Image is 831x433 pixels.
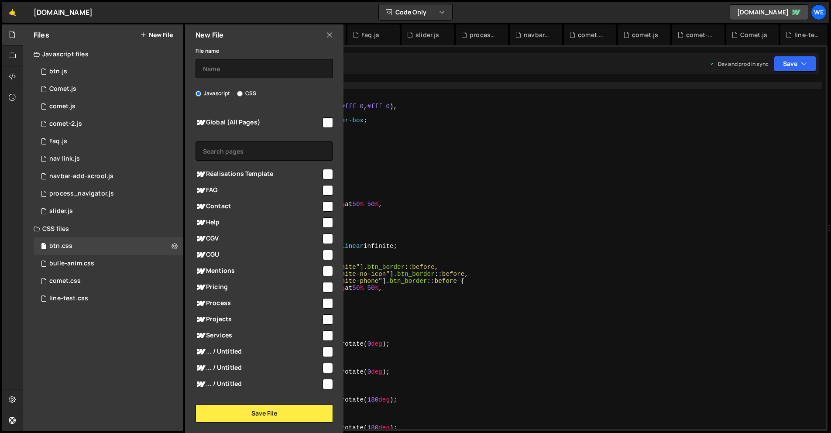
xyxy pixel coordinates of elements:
input: Javascript [196,91,201,96]
label: File name [196,47,219,55]
span: Projects [196,314,321,325]
span: CGU [196,250,321,260]
div: comet.css [49,277,81,285]
div: comet.js [49,103,76,110]
div: Faq.js [361,31,379,39]
span: Help [196,217,321,228]
div: [DOMAIN_NAME] [34,7,93,17]
div: navbar-add-scrool.js [49,172,113,180]
input: CSS [237,91,243,96]
div: Comet.js [740,31,767,39]
span: ... / Untitled [196,347,321,357]
div: process_navigator.js [49,190,114,198]
div: 17167/47836.css [34,237,183,255]
button: Save File [196,404,333,423]
div: navbar-add-scrool.js [524,31,552,39]
div: Comet.js [49,85,76,93]
span: CGV [196,234,321,244]
button: New File [140,31,173,38]
span: Pricing [196,282,321,292]
label: CSS [237,89,256,98]
span: Process [196,298,321,309]
div: Dev and prod in sync [709,60,769,68]
div: comet-2.js [49,120,82,128]
a: We [811,4,827,20]
span: Mentions [196,266,321,276]
div: nav link.js [49,155,80,163]
h2: Files [34,30,49,40]
input: Search pages [196,141,333,161]
div: 17167/47672.js [34,133,183,150]
span: Réalisations Template [196,169,321,179]
span: ... / Untitled [196,379,321,389]
a: [DOMAIN_NAME] [730,4,808,20]
div: Faq.js [49,137,67,145]
span: Services [196,330,321,341]
div: Javascript files [23,45,183,63]
div: 17167/47443.js [34,168,183,185]
div: comet.css [578,31,606,39]
div: line-test.css [794,31,822,39]
div: 17167/47466.js [34,185,183,203]
div: 17167/47828.css [34,255,183,272]
div: 17167/47512.js [34,150,183,168]
button: Save [774,56,816,72]
span: Contact [196,201,321,212]
div: 17167/47401.js [34,63,183,80]
div: 17167/47408.css [34,272,183,290]
div: btn.js [49,68,67,76]
div: 17167/47522.js [34,203,183,220]
div: 17167/47403.css [34,290,183,307]
div: line-test.css [49,295,88,302]
div: slider.js [49,207,73,215]
a: 🤙 [2,2,23,23]
div: CSS files [23,220,183,237]
span: FAQ [196,185,321,196]
div: comet-2.js [686,31,714,39]
div: comet.js [632,31,658,39]
h2: New File [196,30,223,40]
div: 17167/47405.js [34,115,183,133]
div: bulle-anim.css [49,260,94,268]
div: 17167/47407.js [34,98,183,115]
div: 17167/47404.js [34,80,183,98]
label: Javascript [196,89,230,98]
span: Global (All Pages) [196,117,321,128]
div: slider.js [415,31,439,39]
div: process_navigator.js [470,31,498,39]
input: Name [196,59,333,78]
button: Code Only [379,4,452,20]
span: ... / Untitled [196,363,321,373]
div: btn.css [49,242,72,250]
